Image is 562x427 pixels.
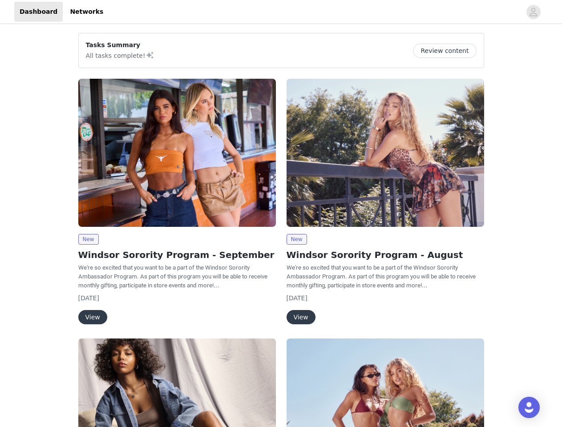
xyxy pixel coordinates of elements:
a: View [287,314,315,321]
h2: Windsor Sorority Program - August [287,248,484,262]
div: Open Intercom Messenger [518,397,540,418]
h2: Windsor Sorority Program - September [78,248,276,262]
button: Review content [413,44,476,58]
img: Windsor [78,79,276,227]
p: Tasks Summary [86,40,154,50]
img: Windsor [287,79,484,227]
a: Networks [65,2,109,22]
span: [DATE] [287,294,307,302]
span: New [78,234,99,245]
span: We're so excited that you want to be a part of the Windsor Sorority Ambassador Program. As part o... [78,264,267,289]
button: View [78,310,107,324]
button: View [287,310,315,324]
span: [DATE] [78,294,99,302]
a: View [78,314,107,321]
p: All tasks complete! [86,50,154,60]
div: avatar [529,5,538,19]
span: New [287,234,307,245]
span: We're so excited that you want to be a part of the Windsor Sorority Ambassador Program. As part o... [287,264,476,289]
a: Dashboard [14,2,63,22]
